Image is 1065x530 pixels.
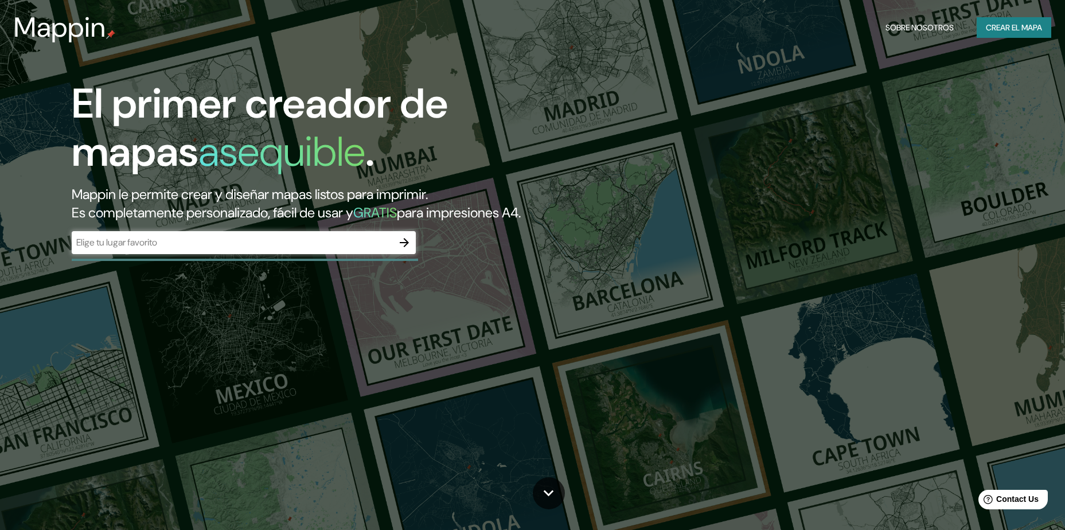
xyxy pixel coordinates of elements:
[885,21,954,35] font: Sobre nosotros
[72,185,604,222] h2: Mappin le permite crear y diseñar mapas listos para imprimir. Es completamente personalizado, fác...
[881,17,958,38] button: Sobre nosotros
[198,125,365,178] h1: asequible
[106,30,115,39] img: mappin-pin
[986,21,1042,35] font: Crear el mapa
[963,485,1052,517] iframe: Help widget launcher
[72,236,393,249] input: Elige tu lugar favorito
[353,204,397,221] h5: GRATIS
[14,11,106,44] h3: Mappin
[72,80,604,185] h1: El primer creador de mapas .
[977,17,1051,38] button: Crear el mapa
